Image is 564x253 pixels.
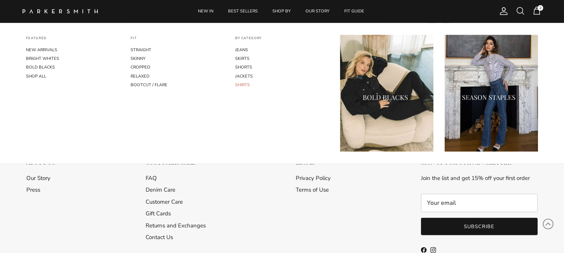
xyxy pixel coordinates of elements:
[236,81,329,89] a: SHIRTS
[532,6,541,16] a: 2
[131,54,224,63] a: SKINNY
[26,72,120,81] a: SHOP ALL
[146,186,175,194] a: Denim Care
[146,222,206,229] a: Returns and Exchanges
[236,46,329,54] a: JEANS
[23,9,98,14] img: Parker Smith
[296,174,331,182] a: Privacy Policy
[26,174,50,182] a: Our Story
[26,159,55,166] div: ABOUT US
[146,159,206,166] div: CUSTOMER CARE
[538,5,543,11] span: 2
[131,81,224,89] a: BOOTCUT / FLARE
[26,54,120,63] a: BRIGHT WHITES
[421,159,538,166] div: SIGN UP FOR OUR NEWSLETTER
[496,7,508,16] a: Account
[146,210,171,217] a: Gift Cards
[421,194,538,213] input: Email
[26,63,120,72] a: BOLD BLACKS
[131,36,137,46] a: FIT
[421,218,538,235] button: Subscribe
[26,46,120,54] a: NEW ARRIVALS
[236,36,262,46] a: BY CATEGORY
[236,54,329,63] a: SKIRTS
[131,63,224,72] a: CROPPED
[296,186,329,194] a: Terms of Use
[146,174,157,182] a: FAQ
[421,174,538,183] p: Join the list and get 15% off your first order
[26,186,40,194] a: Press
[131,46,224,54] a: STRAIGHT
[146,198,183,206] a: Customer Care
[131,72,224,81] a: RELAXED
[146,233,173,241] a: Contact Us
[236,72,329,81] a: JACKETS
[26,36,47,46] a: FEATURED
[236,63,329,72] a: SHORTS
[296,159,331,166] div: LEGAL
[543,218,554,230] svg: Scroll to Top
